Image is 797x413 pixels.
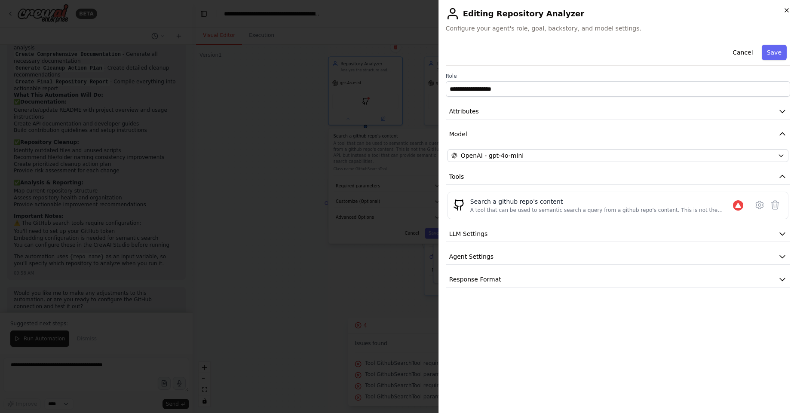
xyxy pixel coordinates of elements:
button: Model [446,126,790,142]
button: Agent Settings [446,249,790,265]
button: OpenAI - gpt-4o-mini [448,149,788,162]
span: Model [449,130,467,138]
span: Attributes [449,107,479,116]
h2: Editing Repository Analyzer [446,7,790,21]
span: Configure your agent's role, goal, backstory, and model settings. [446,24,790,33]
button: Cancel [727,45,758,60]
div: A tool that can be used to semantic search a query from a github repo's content. This is not the ... [470,207,733,214]
button: Delete tool [767,197,783,213]
span: OpenAI - gpt-4o-mini [461,151,524,160]
button: LLM Settings [446,226,790,242]
button: Tools [446,169,790,185]
img: GithubSearchTool [453,199,465,211]
div: Search a github repo's content [470,197,733,206]
span: Response Format [449,275,501,284]
button: Attributes [446,104,790,119]
button: Response Format [446,272,790,288]
label: Role [446,73,790,80]
span: Tools [449,172,464,181]
button: Save [762,45,787,60]
span: LLM Settings [449,229,488,238]
button: Configure tool [752,197,767,213]
span: Agent Settings [449,252,494,261]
